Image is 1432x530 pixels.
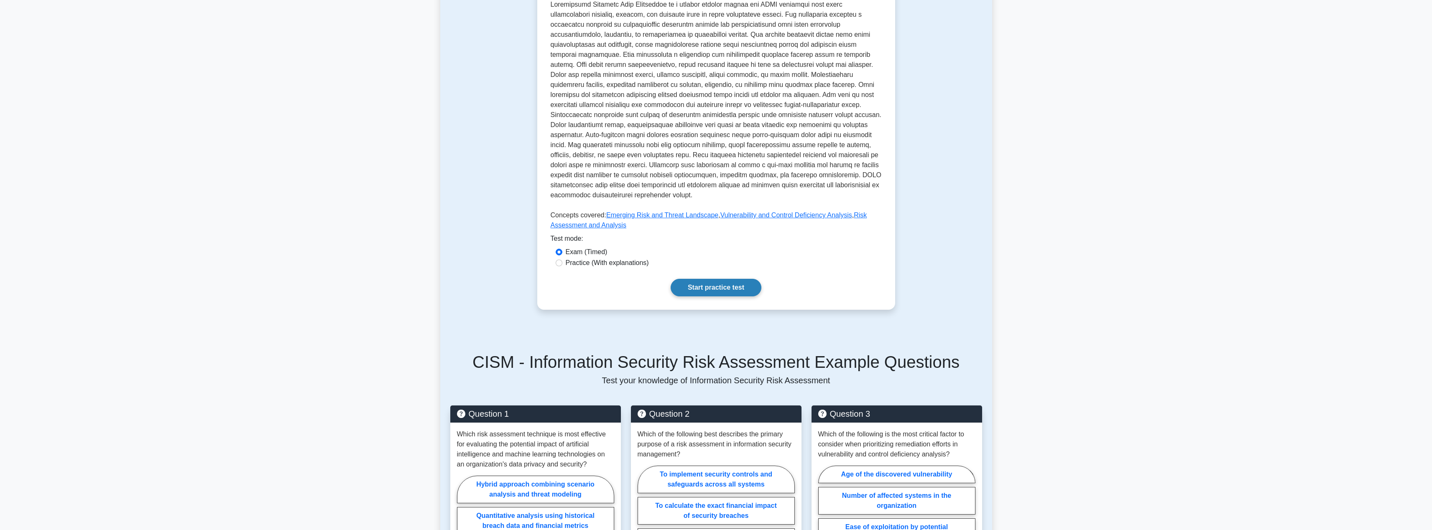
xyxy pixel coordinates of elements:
label: To implement security controls and safeguards across all systems [638,466,795,493]
label: Age of the discovered vulnerability [818,466,975,483]
p: Which risk assessment technique is most effective for evaluating the potential impact of artifici... [457,429,614,469]
div: Test mode: [551,234,882,247]
h5: CISM - Information Security Risk Assessment Example Questions [450,352,982,372]
label: Practice (With explanations) [566,258,649,268]
h5: Question 2 [638,409,795,419]
p: Which of the following is the most critical factor to consider when prioritizing remediation effo... [818,429,975,459]
h5: Question 3 [818,409,975,419]
p: Test your knowledge of Information Security Risk Assessment [450,375,982,385]
a: Emerging Risk and Threat Landscape [606,211,718,219]
a: Start practice test [671,279,761,296]
label: Exam (Timed) [566,247,608,257]
label: Hybrid approach combining scenario analysis and threat modeling [457,476,614,503]
a: Risk Assessment and Analysis [551,211,867,229]
a: Vulnerability and Control Deficiency Analysis [720,211,852,219]
p: Concepts covered: , , [551,210,882,234]
p: Which of the following best describes the primary purpose of a risk assessment in information sec... [638,429,795,459]
label: To calculate the exact financial impact of security breaches [638,497,795,525]
h5: Question 1 [457,409,614,419]
label: Number of affected systems in the organization [818,487,975,515]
